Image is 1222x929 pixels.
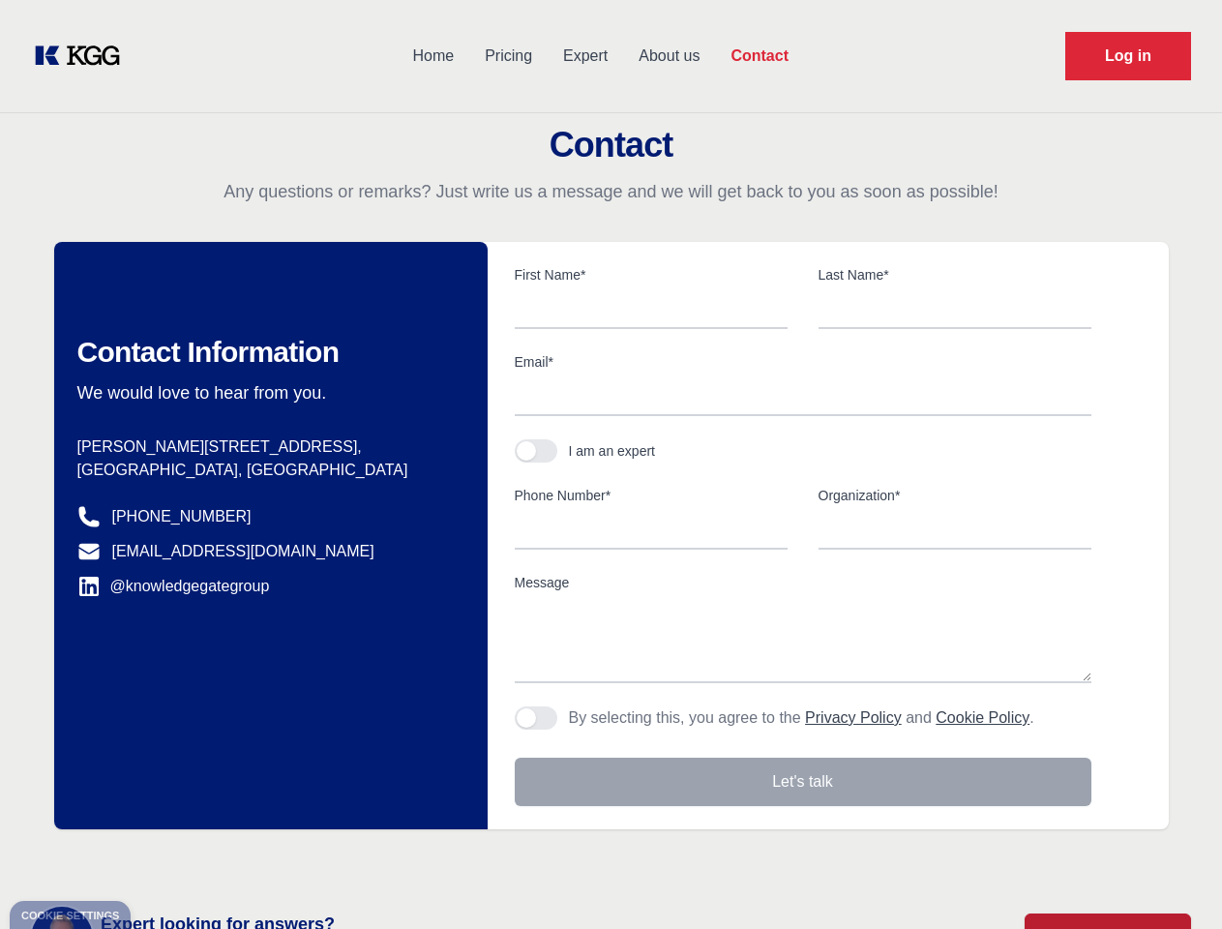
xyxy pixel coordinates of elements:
label: Last Name* [819,265,1091,285]
a: Cookie Policy [936,709,1029,726]
p: [GEOGRAPHIC_DATA], [GEOGRAPHIC_DATA] [77,459,457,482]
a: Home [397,31,469,81]
h2: Contact [23,126,1199,165]
p: We would love to hear from you. [77,381,457,405]
p: [PERSON_NAME][STREET_ADDRESS], [77,435,457,459]
a: Contact [715,31,804,81]
p: Any questions or remarks? Just write us a message and we will get back to you as soon as possible! [23,180,1199,203]
label: Organization* [819,486,1091,505]
a: [PHONE_NUMBER] [112,505,252,528]
button: Let's talk [515,758,1091,806]
a: Pricing [469,31,548,81]
h2: Contact Information [77,335,457,370]
a: About us [623,31,715,81]
label: Message [515,573,1091,592]
a: KOL Knowledge Platform: Talk to Key External Experts (KEE) [31,41,135,72]
label: Phone Number* [515,486,788,505]
p: By selecting this, you agree to the and . [569,706,1034,730]
a: [EMAIL_ADDRESS][DOMAIN_NAME] [112,540,374,563]
a: Expert [548,31,623,81]
a: Privacy Policy [805,709,902,726]
label: Email* [515,352,1091,372]
div: Cookie settings [21,911,119,921]
div: I am an expert [569,441,656,461]
a: Request Demo [1065,32,1191,80]
label: First Name* [515,265,788,285]
a: @knowledgegategroup [77,575,270,598]
iframe: Chat Widget [1125,836,1222,929]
